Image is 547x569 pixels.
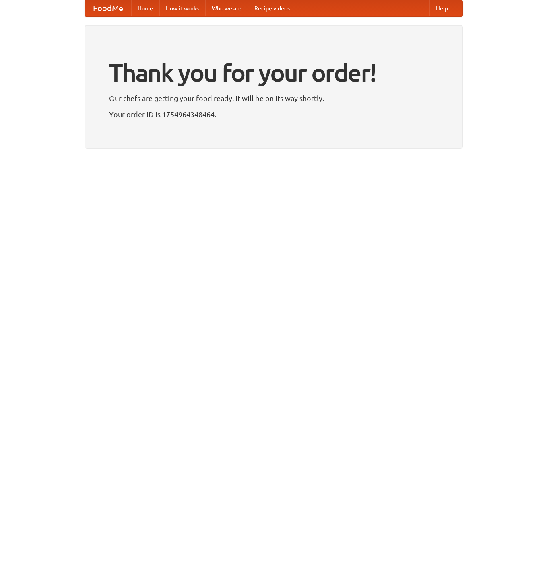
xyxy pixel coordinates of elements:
a: FoodMe [85,0,131,16]
a: Home [131,0,159,16]
a: Who we are [205,0,248,16]
a: How it works [159,0,205,16]
a: Help [429,0,454,16]
a: Recipe videos [248,0,296,16]
h1: Thank you for your order! [109,53,438,92]
p: Our chefs are getting your food ready. It will be on its way shortly. [109,92,438,104]
p: Your order ID is 1754964348464. [109,108,438,120]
